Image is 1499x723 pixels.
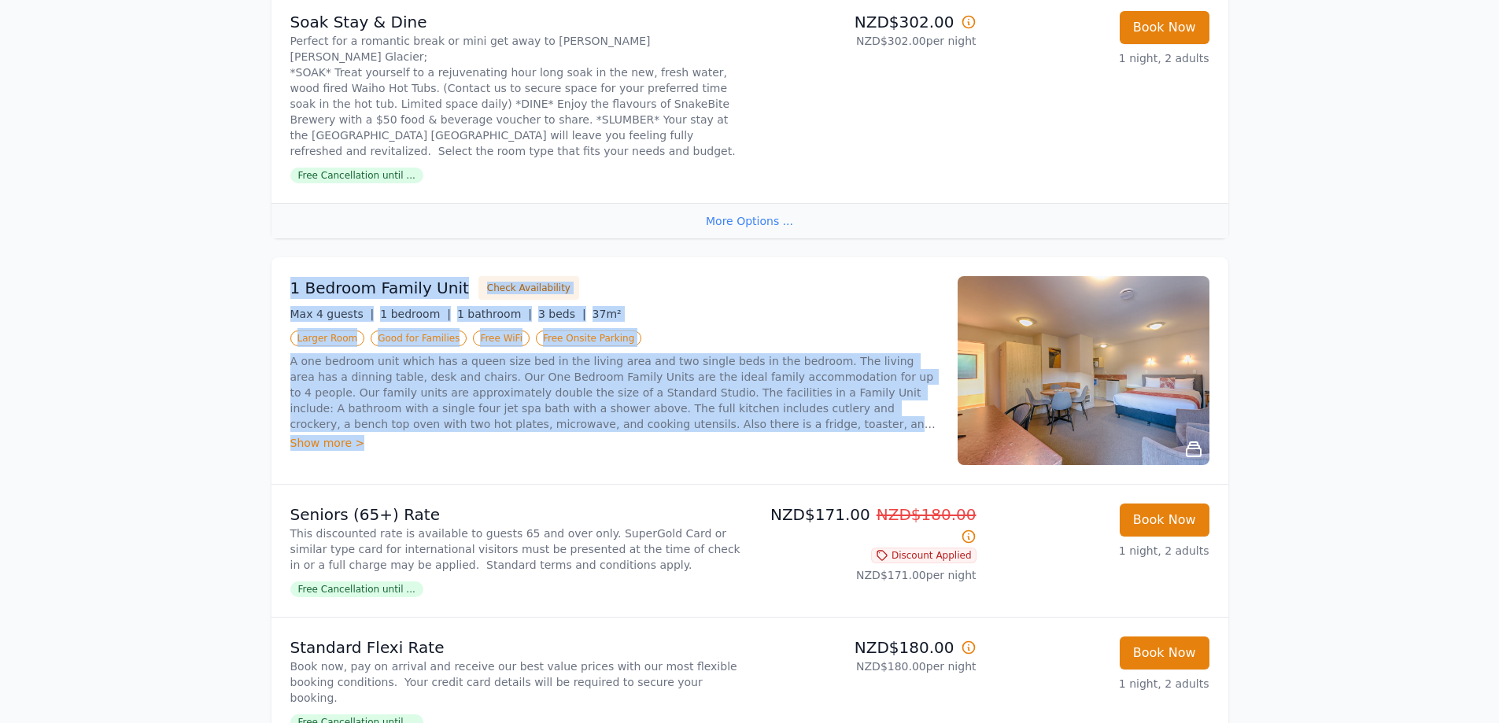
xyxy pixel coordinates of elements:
[290,353,939,432] p: A one bedroom unit which has a queen size bed in the living area and two single beds in the bedro...
[756,658,977,674] p: NZD$180.00 per night
[290,435,939,451] div: Show more >
[1120,636,1209,670] button: Book Now
[290,658,744,706] p: Book now, pay on arrival and receive our best value prices with our most flexible booking conditi...
[290,168,423,183] span: Free Cancellation until ...
[290,581,423,597] span: Free Cancellation until ...
[290,11,744,33] p: Soak Stay & Dine
[457,308,532,320] span: 1 bathroom |
[756,567,977,583] p: NZD$171.00 per night
[593,308,622,320] span: 37m²
[756,33,977,49] p: NZD$302.00 per night
[473,330,530,346] span: Free WiFi
[290,308,375,320] span: Max 4 guests |
[290,636,744,658] p: Standard Flexi Rate
[380,308,451,320] span: 1 bedroom |
[290,277,469,299] h3: 1 Bedroom Family Unit
[989,50,1209,66] p: 1 night, 2 adults
[1120,504,1209,537] button: Book Now
[756,11,977,33] p: NZD$302.00
[538,308,586,320] span: 3 beds |
[989,676,1209,692] p: 1 night, 2 adults
[756,636,977,658] p: NZD$180.00
[871,548,977,563] span: Discount Applied
[877,505,977,524] span: NZD$180.00
[290,330,365,346] span: Larger Room
[478,276,579,300] button: Check Availability
[290,504,744,526] p: Seniors (65+) Rate
[271,203,1228,238] div: More Options ...
[290,33,744,159] p: Perfect for a romantic break or mini get away to [PERSON_NAME] [PERSON_NAME] Glacier; *SOAK* Trea...
[756,504,977,548] p: NZD$171.00
[1120,11,1209,44] button: Book Now
[989,543,1209,559] p: 1 night, 2 adults
[290,526,744,573] p: This discounted rate is available to guests 65 and over only. SuperGold Card or similar type card...
[536,330,641,346] span: Free Onsite Parking
[371,330,467,346] span: Good for Families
